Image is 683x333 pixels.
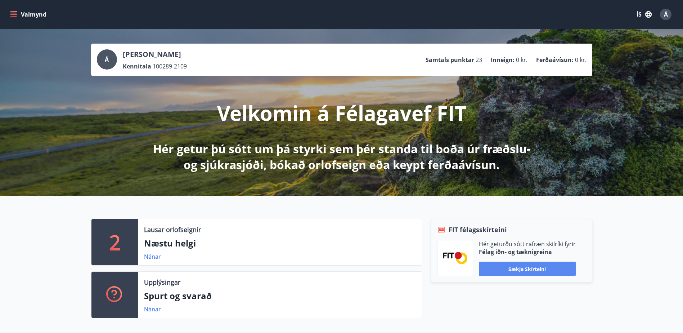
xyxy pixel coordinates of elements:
button: ÍS [633,8,656,21]
p: Félag iðn- og tæknigreina [479,248,576,256]
p: Velkomin á Félagavef FIT [217,99,466,126]
a: Nánar [144,305,161,313]
p: Næstu helgi [144,237,416,249]
span: 23 [476,56,482,64]
p: Lausar orlofseignir [144,225,201,234]
span: 0 kr. [516,56,527,64]
span: FIT félagsskírteini [449,225,507,234]
p: Kennitala [123,62,151,70]
p: Samtals punktar [426,56,474,64]
p: Hér geturðu sótt rafræn skilríki fyrir [479,240,576,248]
button: menu [9,8,49,21]
span: 0 kr. [575,56,587,64]
button: Sækja skírteini [479,262,576,276]
button: Á [657,6,674,23]
p: Spurt og svarað [144,290,416,302]
span: Á [664,10,668,18]
p: Hér getur þú sótt um þá styrki sem þér standa til boða úr fræðslu- og sjúkrasjóði, bókað orlofsei... [152,141,532,173]
img: FPQVkF9lTnNbbaRSFyT17YYeljoOGk5m51IhT0bO.png [443,252,467,264]
span: Á [105,55,109,63]
p: Inneign : [491,56,515,64]
p: [PERSON_NAME] [123,49,187,59]
span: 100289-2109 [153,62,187,70]
p: Ferðaávísun : [536,56,574,64]
a: Nánar [144,253,161,261]
p: 2 [109,228,121,256]
p: Upplýsingar [144,277,180,287]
